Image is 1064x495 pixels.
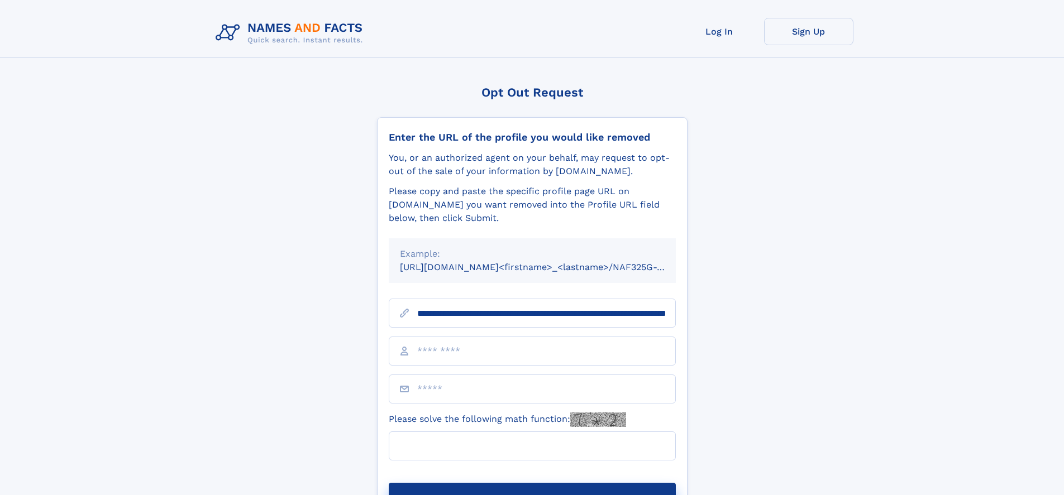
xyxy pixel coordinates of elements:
[211,18,372,48] img: Logo Names and Facts
[764,18,853,45] a: Sign Up
[675,18,764,45] a: Log In
[400,247,665,261] div: Example:
[389,185,676,225] div: Please copy and paste the specific profile page URL on [DOMAIN_NAME] you want removed into the Pr...
[389,412,626,427] label: Please solve the following math function:
[400,262,697,272] small: [URL][DOMAIN_NAME]<firstname>_<lastname>/NAF325G-xxxxxxxx
[389,151,676,178] div: You, or an authorized agent on your behalf, may request to opt-out of the sale of your informatio...
[377,85,688,99] div: Opt Out Request
[389,131,676,143] div: Enter the URL of the profile you would like removed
